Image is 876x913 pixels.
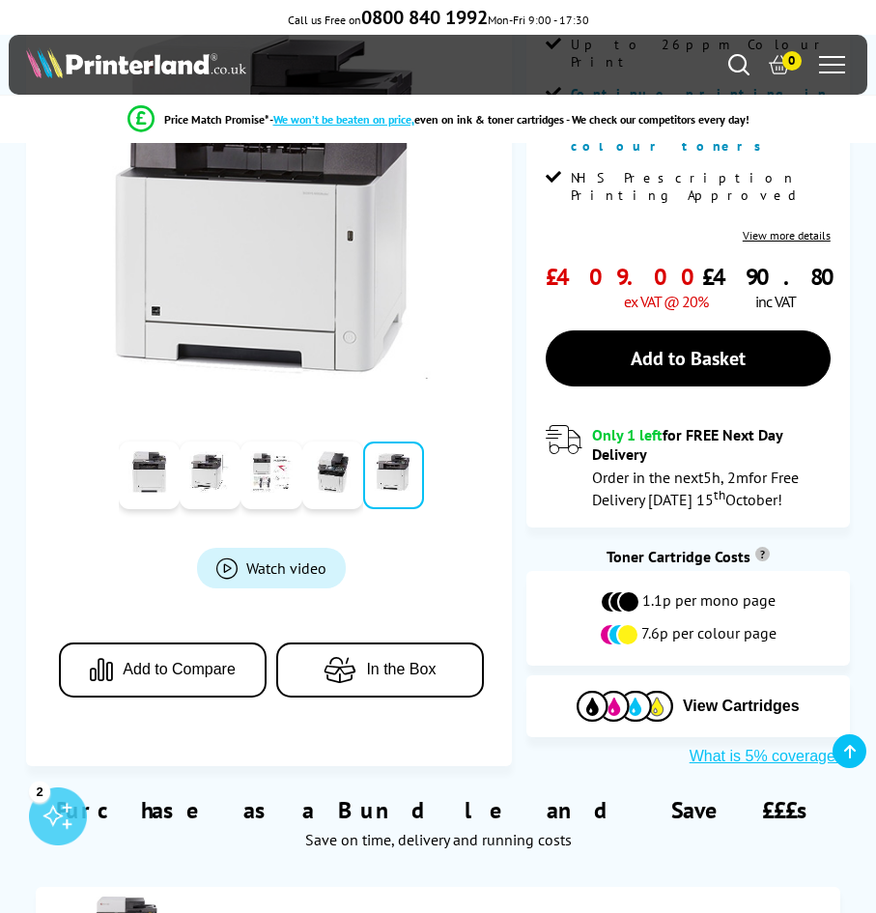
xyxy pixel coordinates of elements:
[592,468,799,509] span: Order in the next for Free Delivery [DATE] 15 October!
[571,169,831,204] span: NHS Prescription Printing Approved
[546,330,831,386] a: Add to Basket
[526,547,850,566] div: Toner Cartridge Costs
[59,642,267,698] button: Add to Compare
[361,13,488,27] a: 0800 840 1992
[366,661,436,678] span: In the Box
[246,558,326,578] span: Watch video
[592,425,663,444] span: Only 1 left
[642,590,776,613] span: 1.1p per mono page
[577,691,673,721] img: Cartridges
[164,112,269,127] span: Price Match Promise*
[26,47,438,82] a: Printerland Logo
[714,486,725,503] sup: th
[273,112,414,127] span: We won’t be beaten on price,
[361,5,488,30] b: 0800 840 1992
[546,425,831,508] div: modal_delivery
[702,262,848,292] span: £490.80
[50,830,826,849] div: Save on time, delivery and running costs
[782,51,802,71] span: 0
[99,32,445,379] img: Kyocera ECOSYS M5526cdw Thumbnail
[641,623,777,646] span: 7.6p per colour page
[26,766,850,859] div: Purchase as a Bundle and Save £££s
[683,698,800,715] span: View Cartridges
[769,54,790,75] a: 0
[703,468,749,487] span: 5h, 2m
[755,292,796,311] span: inc VAT
[755,547,770,561] sup: Cost per page
[276,642,484,698] button: In the Box
[269,112,749,127] div: - even on ink & toner cartridges - We check our competitors every day!
[10,102,866,136] li: modal_Promise
[29,781,50,802] div: 2
[546,262,708,292] span: £409.00
[684,747,850,766] button: What is 5% coverage?
[123,661,236,678] span: Add to Compare
[592,425,831,464] div: for FREE Next Day Delivery
[743,228,831,243] a: View more details
[728,54,749,75] a: Search
[26,47,245,78] img: Printerland Logo
[541,690,835,722] button: View Cartridges
[624,292,708,311] span: ex VAT @ 20%
[197,548,346,588] a: Product_All_Videos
